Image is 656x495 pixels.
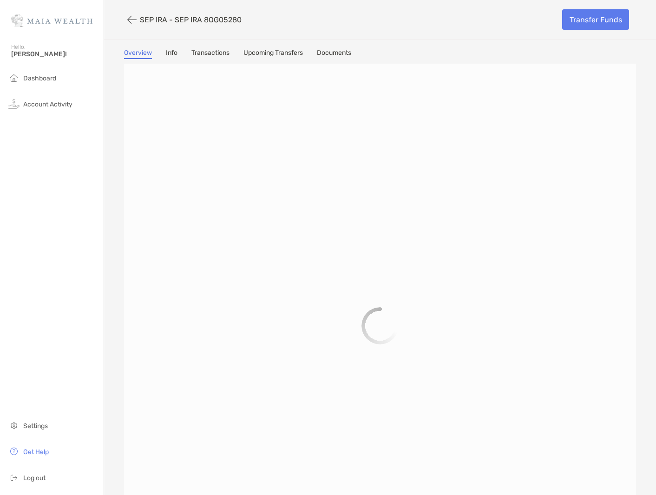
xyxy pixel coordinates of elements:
p: SEP IRA - SEP IRA 8OG05280 [140,15,242,24]
a: Transactions [191,49,230,59]
a: Info [166,49,177,59]
span: Account Activity [23,100,72,108]
a: Transfer Funds [562,9,629,30]
img: settings icon [8,420,20,431]
img: get-help icon [8,446,20,457]
span: Log out [23,474,46,482]
img: activity icon [8,98,20,109]
img: household icon [8,72,20,83]
span: [PERSON_NAME]! [11,50,98,58]
a: Overview [124,49,152,59]
span: Dashboard [23,74,56,82]
img: Zoe Logo [11,4,92,37]
a: Documents [317,49,351,59]
a: Upcoming Transfers [243,49,303,59]
span: Get Help [23,448,49,456]
img: logout icon [8,472,20,483]
span: Settings [23,422,48,430]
